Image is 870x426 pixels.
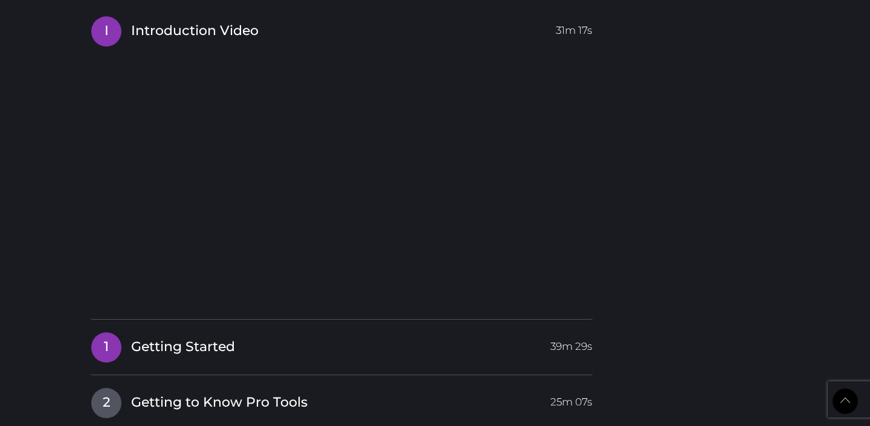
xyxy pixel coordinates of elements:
span: I [91,16,121,47]
span: Introduction Video [131,22,259,40]
span: 1 [91,332,121,363]
span: 39m 29s [550,332,592,354]
span: 25m 07s [550,388,592,410]
a: 2Getting to Know Pro Tools25m 07s [91,387,593,413]
span: 2 [91,388,121,418]
a: IIntroduction Video31m 17s [91,16,593,41]
span: Getting to Know Pro Tools [131,393,308,412]
a: 1Getting Started39m 29s [91,332,593,357]
span: Getting Started [131,338,235,357]
a: Back to Top [833,389,858,414]
span: 31m 17s [556,16,592,38]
